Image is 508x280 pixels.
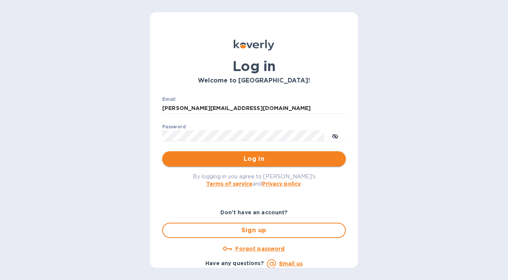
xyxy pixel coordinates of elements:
a: Email us [279,261,303,267]
button: Sign up [162,223,346,238]
span: Sign up [169,226,339,235]
img: Koverly [234,40,274,50]
h3: Welcome to [GEOGRAPHIC_DATA]! [162,77,346,84]
span: Log in [168,154,340,163]
h1: Log in [162,58,346,74]
u: Forgot password [235,246,285,252]
span: By logging in you agree to [PERSON_NAME]'s and . [193,173,316,187]
a: Terms of service [206,181,252,187]
a: Privacy policy [262,181,301,187]
button: toggle password visibility [327,128,343,143]
label: Password [162,125,186,129]
label: Email [162,97,176,102]
b: Don't have an account? [220,209,288,215]
button: Log in [162,151,346,167]
input: Enter email address [162,103,346,114]
b: Have any questions? [205,260,264,266]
